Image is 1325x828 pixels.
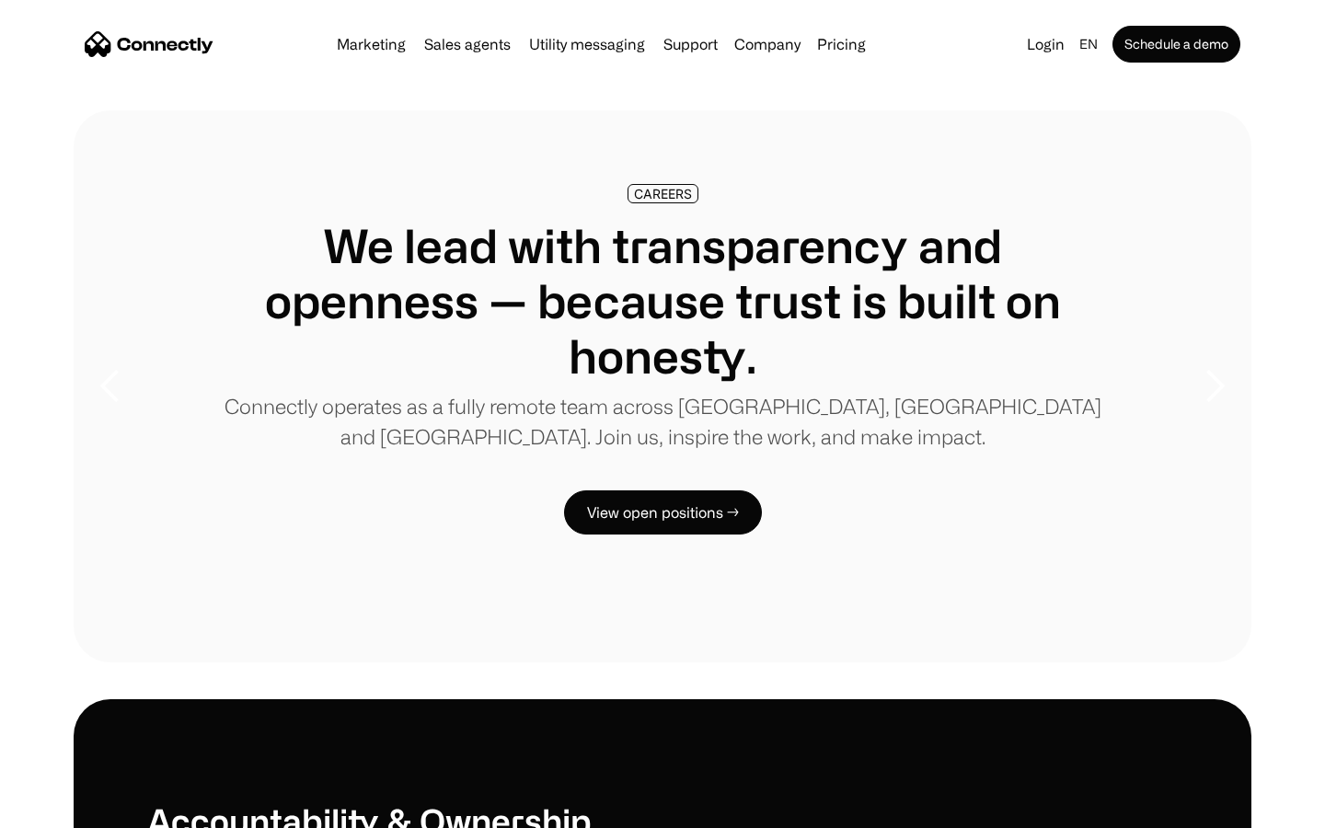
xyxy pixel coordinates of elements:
a: Marketing [329,37,413,52]
ul: Language list [37,796,110,822]
p: Connectly operates as a fully remote team across [GEOGRAPHIC_DATA], [GEOGRAPHIC_DATA] and [GEOGRA... [221,391,1104,452]
div: en [1079,31,1098,57]
a: Pricing [810,37,873,52]
div: Company [734,31,801,57]
a: Support [656,37,725,52]
aside: Language selected: English [18,794,110,822]
a: Login [1020,31,1072,57]
div: CAREERS [634,187,692,201]
a: View open positions → [564,490,762,535]
a: Schedule a demo [1112,26,1240,63]
h1: We lead with transparency and openness — because trust is built on honesty. [221,218,1104,384]
a: Utility messaging [522,37,652,52]
a: Sales agents [417,37,518,52]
